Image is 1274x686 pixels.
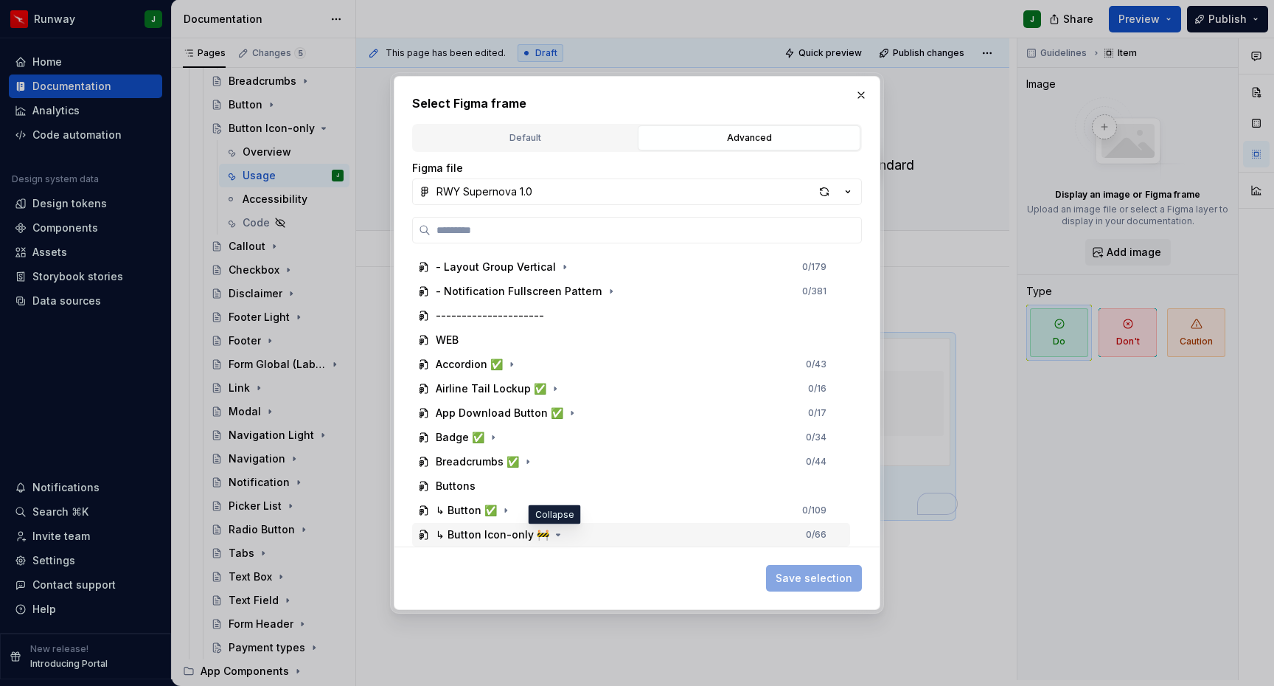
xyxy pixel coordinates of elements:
div: ↳ Button Icon-only 🚧 [436,527,549,542]
h2: Select Figma frame [412,94,862,112]
div: App Download Button ✅ [436,406,563,420]
div: 0 / 109 [802,505,826,516]
div: Collapse [529,505,581,524]
div: 0 / 66 [806,529,826,541]
div: 0 / 16 [808,383,826,395]
div: - Notification Fullscreen Pattern [436,284,602,299]
label: Figma file [412,161,463,176]
div: ↳ Button ✅ [436,503,497,518]
div: Advanced [643,131,855,145]
button: RWY Supernova 1.0 [412,179,862,205]
div: Default [419,131,631,145]
div: 0 / 44 [806,456,826,468]
div: Airline Tail Lockup ✅ [436,381,546,396]
div: 0 / 17 [808,407,826,419]
div: Breadcrumbs ✅ [436,454,519,469]
div: --------------------- [436,308,544,323]
div: 0 / 381 [802,285,826,297]
div: Accordion ✅ [436,357,503,372]
div: 0 / 179 [802,261,826,273]
div: WEB [436,333,459,347]
div: Buttons [436,479,476,493]
div: 0 / 34 [806,432,826,443]
div: - Layout Group Vertical [436,260,556,274]
div: 0 / 43 [806,358,826,370]
div: RWY Supernova 1.0 [436,184,532,199]
div: Badge ✅ [436,430,484,445]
